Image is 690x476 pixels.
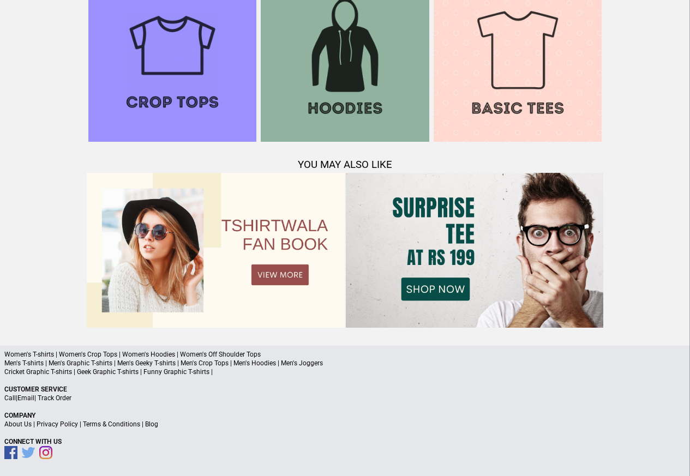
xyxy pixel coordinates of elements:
[4,411,686,420] p: Company
[298,159,392,171] span: YOU MAY ALSO LIKE
[4,394,16,402] a: Call
[37,420,78,428] a: Privacy Policy
[4,394,686,402] p: | |
[4,350,686,359] p: Women's T-shirts | Women's Crop Tops | Women's Hoodies | Women's Off Shoulder Tops
[4,385,686,394] p: Customer Service
[4,420,686,429] p: | | |
[38,394,71,402] a: Track Order
[17,394,34,402] a: Email
[83,420,140,428] a: Terms & Conditions
[4,359,686,367] p: Men's T-shirts | Men's Graphic T-shirts | Men's Geeky T-shirts | Men's Crop Tops | Men's Hoodies ...
[145,420,158,428] a: Blog
[4,420,32,428] a: About Us
[4,437,686,446] p: Connect With Us
[4,367,686,376] p: Cricket Graphic T-shirts | Geek Graphic T-shirts | Funny Graphic T-shirts |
